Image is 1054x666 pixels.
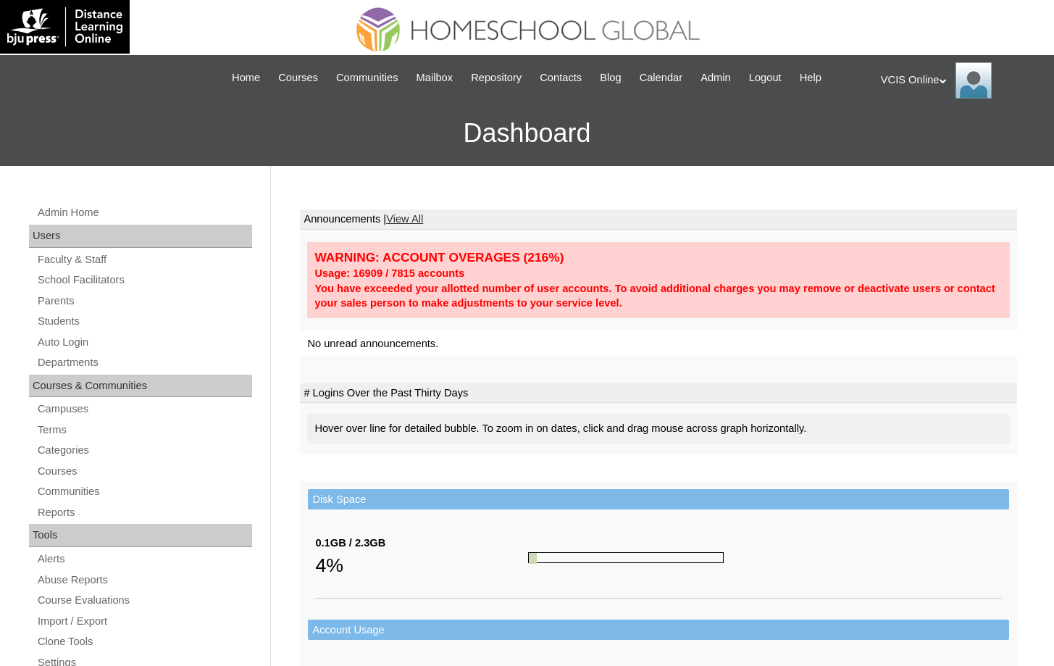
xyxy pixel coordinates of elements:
a: Blog [593,70,628,86]
a: Campuses [36,400,252,418]
div: 4% [315,551,528,580]
span: Repository [471,70,522,86]
a: Import / Export [36,612,252,630]
div: WARNING: ACCOUNT OVERAGES (216%) [314,249,1003,266]
a: Repository [464,70,529,86]
span: Blog [600,70,621,86]
span: Communities [336,70,398,86]
a: School Facilitators [36,271,252,289]
a: Logout [742,70,789,86]
span: Calendar [640,70,682,86]
a: Communities [36,483,252,501]
a: Categories [36,441,252,459]
h3: Dashboard [7,101,1047,166]
span: Contacts [540,70,582,86]
strong: Usage: 16909 / 7815 accounts [314,267,464,279]
td: Account Usage [308,620,1009,641]
div: You have exceeded your allotted number of user accounts. To avoid additional charges you may remo... [314,281,1003,311]
a: Auto Login [36,333,252,351]
span: Home [232,70,260,86]
a: Help [792,70,829,86]
a: Terms [36,421,252,439]
a: Calendar [632,70,690,86]
span: Logout [749,70,782,86]
div: Users [29,225,252,248]
div: Hover over line for detailed bubble. To zoom in on dates, click and drag mouse across graph horiz... [307,414,1010,444]
a: Courses [36,462,252,480]
td: Disk Space [308,489,1009,510]
a: View All [386,213,423,225]
a: Abuse Reports [36,571,252,589]
a: Contacts [532,70,589,86]
a: Admin [693,70,738,86]
a: Faculty & Staff [36,251,252,269]
span: Help [800,70,821,86]
div: 0.1GB / 2.3GB [315,536,528,551]
img: logo-white.png [7,7,122,46]
img: VCIS Online Admin [955,62,992,99]
div: Tools [29,524,252,547]
div: Courses & Communities [29,375,252,398]
span: Courses [278,70,318,86]
a: Courses [271,70,325,86]
a: Home [225,70,267,86]
a: Reports [36,504,252,522]
a: Mailbox [409,70,461,86]
td: No unread announcements. [300,330,1017,357]
a: Course Evaluations [36,591,252,609]
span: Mailbox [417,70,453,86]
a: Parents [36,292,252,310]
td: Announcements | [300,209,1017,230]
span: Admin [700,70,731,86]
td: # Logins Over the Past Thirty Days [300,383,1017,404]
a: Communities [329,70,406,86]
div: VCIS Online [881,62,1040,99]
a: Clone Tools [36,633,252,651]
a: Admin Home [36,204,252,222]
a: Departments [36,354,252,372]
a: Students [36,312,252,330]
a: Alerts [36,550,252,568]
